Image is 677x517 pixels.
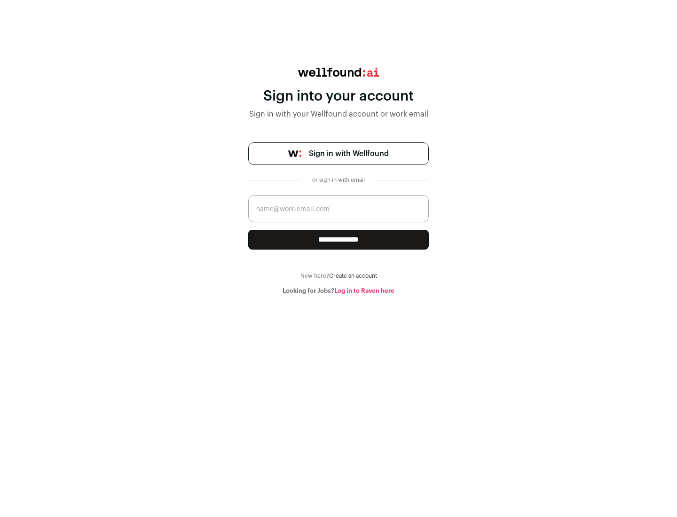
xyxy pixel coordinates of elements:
[248,88,429,105] div: Sign into your account
[298,68,379,77] img: wellfound:ai
[248,142,429,165] a: Sign in with Wellfound
[329,273,377,279] a: Create an account
[248,195,429,222] input: name@work-email.com
[248,287,429,295] div: Looking for Jobs?
[308,176,369,184] div: or sign in with email
[248,109,429,120] div: Sign in with your Wellfound account or work email
[309,148,389,159] span: Sign in with Wellfound
[334,288,394,294] a: Log in to Raven here
[288,150,301,157] img: wellfound-symbol-flush-black-fb3c872781a75f747ccb3a119075da62bfe97bd399995f84a933054e44a575c4.png
[248,272,429,280] div: New here?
